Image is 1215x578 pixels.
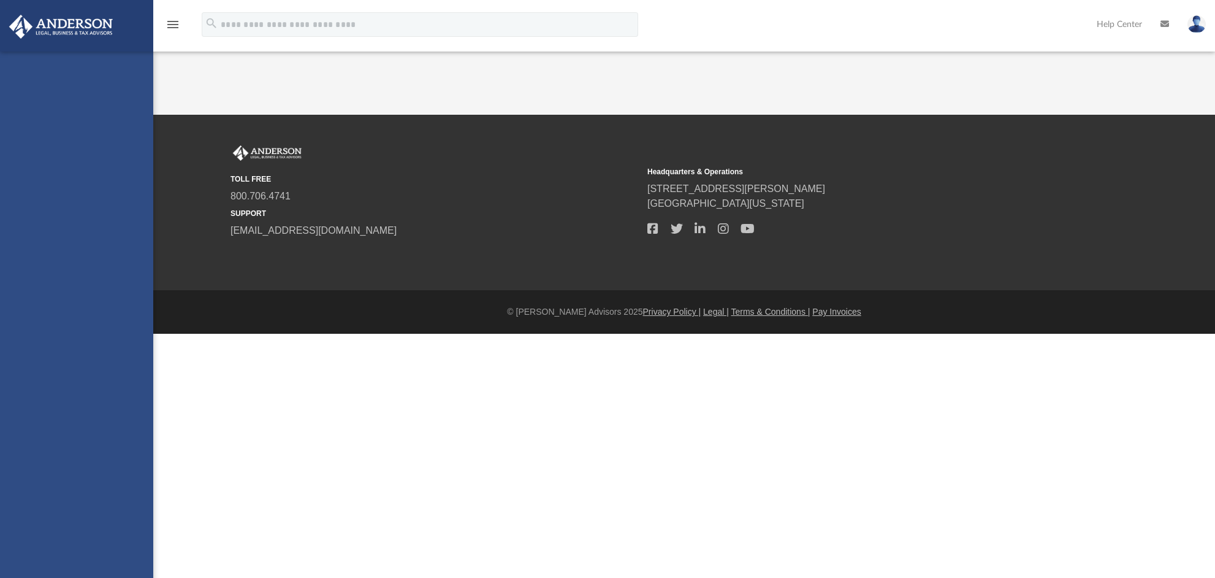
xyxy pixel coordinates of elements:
a: Legal | [703,307,729,317]
a: [EMAIL_ADDRESS][DOMAIN_NAME] [230,225,397,236]
img: Anderson Advisors Platinum Portal [230,145,304,161]
i: menu [166,17,180,32]
i: search [205,17,218,30]
small: TOLL FREE [230,174,639,185]
div: © [PERSON_NAME] Advisors 2025 [153,306,1215,318]
img: User Pic [1187,15,1206,33]
a: Privacy Policy | [643,307,701,317]
a: Terms & Conditions | [731,307,810,317]
img: Anderson Advisors Platinum Portal [6,15,116,39]
a: menu [166,23,180,32]
small: Headquarters & Operations [647,166,1056,177]
small: SUPPORT [230,208,639,219]
a: [STREET_ADDRESS][PERSON_NAME] [647,183,825,194]
a: [GEOGRAPHIC_DATA][US_STATE] [647,198,804,209]
a: 800.706.4741 [230,191,291,201]
a: Pay Invoices [812,307,861,317]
